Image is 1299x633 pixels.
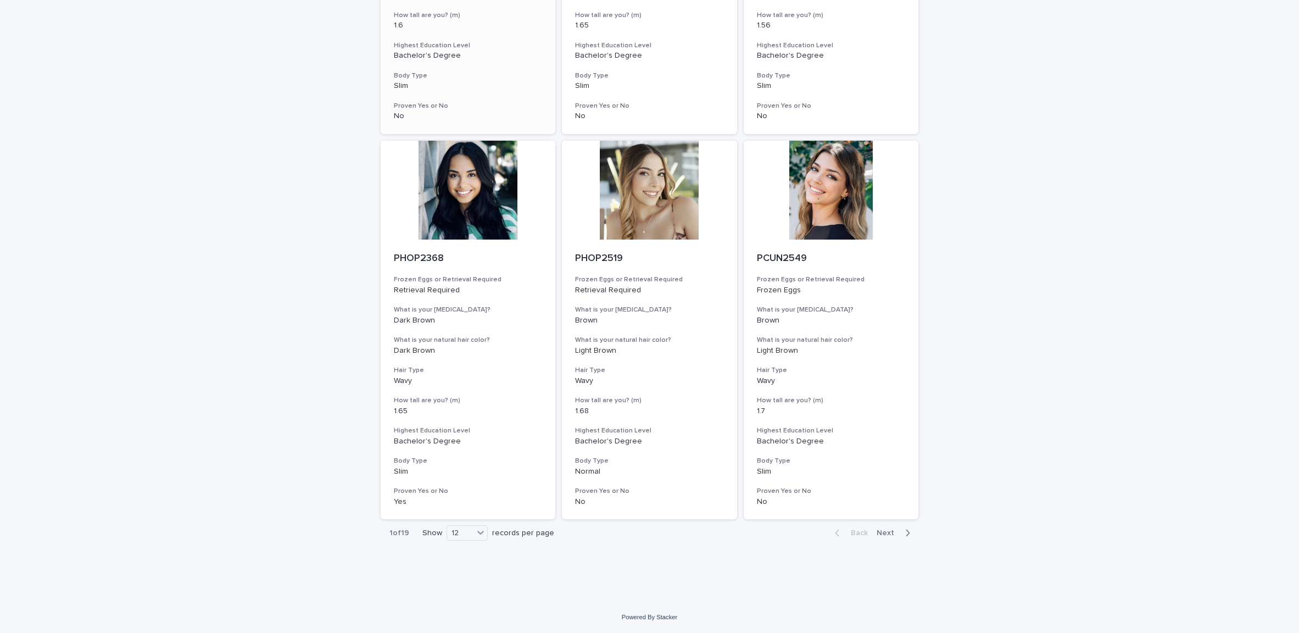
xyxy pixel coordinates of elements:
[394,407,543,416] p: 1.65
[394,306,543,314] h3: What is your [MEDICAL_DATA]?
[394,51,543,60] p: Bachelor's Degree
[394,467,543,476] p: Slim
[757,366,906,375] h3: Hair Type
[877,529,901,537] span: Next
[394,102,543,110] h3: Proven Yes or No
[757,41,906,50] h3: Highest Education Level
[394,376,543,386] p: Wavy
[757,286,906,295] p: Frozen Eggs
[422,529,442,538] p: Show
[394,457,543,465] h3: Body Type
[575,437,724,446] p: Bachelor's Degree
[575,497,724,507] p: No
[575,11,724,20] h3: How tall are you? (m)
[575,112,724,121] p: No
[575,286,724,295] p: Retrieval Required
[757,316,906,325] p: Brown
[575,407,724,416] p: 1.68
[394,112,543,121] p: No
[757,497,906,507] p: No
[744,141,919,520] a: PCUN2549Frozen Eggs or Retrieval RequiredFrozen EggsWhat is your [MEDICAL_DATA]?BrownWhat is your...
[575,366,724,375] h3: Hair Type
[394,396,543,405] h3: How tall are you? (m)
[575,51,724,60] p: Bachelor's Degree
[757,51,906,60] p: Bachelor's Degree
[394,487,543,496] h3: Proven Yes or No
[622,614,677,620] a: Powered By Stacker
[575,487,724,496] h3: Proven Yes or No
[575,21,724,30] p: 1.65
[757,112,906,121] p: No
[575,71,724,80] h3: Body Type
[575,275,724,284] h3: Frozen Eggs or Retrieval Required
[757,437,906,446] p: Bachelor's Degree
[757,457,906,465] h3: Body Type
[575,316,724,325] p: Brown
[394,336,543,345] h3: What is your natural hair color?
[757,467,906,476] p: Slim
[757,306,906,314] h3: What is your [MEDICAL_DATA]?
[757,396,906,405] h3: How tall are you? (m)
[562,141,737,520] a: PHOP2519Frozen Eggs or Retrieval RequiredRetrieval RequiredWhat is your [MEDICAL_DATA]?BrownWhat ...
[575,346,724,356] p: Light Brown
[575,457,724,465] h3: Body Type
[757,81,906,91] p: Slim
[826,528,872,538] button: Back
[575,336,724,345] h3: What is your natural hair color?
[757,102,906,110] h3: Proven Yes or No
[394,346,543,356] p: Dark Brown
[394,11,543,20] h3: How tall are you? (m)
[381,520,418,547] p: 1 of 19
[575,376,724,386] p: Wavy
[381,141,556,520] a: PHOP2368Frozen Eggs or Retrieval RequiredRetrieval RequiredWhat is your [MEDICAL_DATA]?Dark Brown...
[757,71,906,80] h3: Body Type
[492,529,554,538] p: records per page
[394,497,543,507] p: Yes
[394,286,543,295] p: Retrieval Required
[575,467,724,476] p: Normal
[394,253,543,265] p: PHOP2368
[575,41,724,50] h3: Highest Education Level
[872,528,919,538] button: Next
[757,11,906,20] h3: How tall are you? (m)
[757,253,906,265] p: PCUN2549
[757,487,906,496] h3: Proven Yes or No
[394,366,543,375] h3: Hair Type
[757,346,906,356] p: Light Brown
[394,316,543,325] p: Dark Brown
[394,437,543,446] p: Bachelor's Degree
[394,21,543,30] p: 1.6
[394,275,543,284] h3: Frozen Eggs or Retrieval Required
[844,529,868,537] span: Back
[757,376,906,386] p: Wavy
[575,253,724,265] p: PHOP2519
[394,71,543,80] h3: Body Type
[575,306,724,314] h3: What is your [MEDICAL_DATA]?
[394,426,543,435] h3: Highest Education Level
[757,426,906,435] h3: Highest Education Level
[394,81,543,91] p: Slim
[757,275,906,284] h3: Frozen Eggs or Retrieval Required
[447,527,473,539] div: 12
[394,41,543,50] h3: Highest Education Level
[757,407,906,416] p: 1.7
[575,102,724,110] h3: Proven Yes or No
[575,396,724,405] h3: How tall are you? (m)
[575,426,724,435] h3: Highest Education Level
[757,21,906,30] p: 1.56
[757,336,906,345] h3: What is your natural hair color?
[575,81,724,91] p: Slim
